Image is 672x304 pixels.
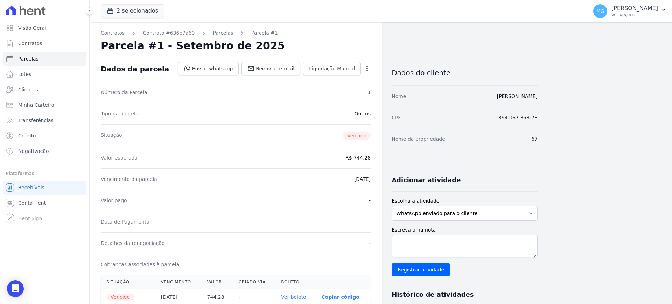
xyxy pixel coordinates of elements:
dd: Outros [354,110,371,117]
h3: Histórico de atividades [392,290,474,299]
a: Parcelas [213,29,233,37]
th: Boleto [275,275,316,289]
button: MG [PERSON_NAME] Ver opções [588,1,672,21]
a: Reenviar e-mail [241,62,300,75]
span: Crédito [18,132,36,139]
th: Situação [101,275,155,289]
th: Criado via [233,275,275,289]
dd: 67 [531,135,538,142]
dd: [DATE] [354,176,371,183]
span: Vencido [343,132,371,140]
dt: Nome da propriedade [392,135,445,142]
dt: Número da Parcela [101,89,147,96]
h3: Dados do cliente [392,69,538,77]
a: Minha Carteira [3,98,86,112]
a: Contrato #636e7a60 [143,29,195,37]
a: Transferências [3,113,86,127]
label: Escreva uma nota [392,226,538,234]
dt: Valor pago [101,197,127,204]
dt: Nome [392,93,406,100]
a: Recebíveis [3,181,86,195]
dt: Detalhes da renegociação [101,240,165,247]
input: Registrar atividade [392,263,450,276]
dd: - [369,240,371,247]
th: Vencimento [155,275,202,289]
span: Lotes [18,71,31,78]
dt: Tipo da parcela [101,110,139,117]
div: Plataformas [6,169,84,178]
dd: 394.067.358-73 [498,114,538,121]
span: Minha Carteira [18,101,54,108]
a: Ver boleto [281,294,306,300]
button: Copiar código [322,294,359,300]
span: Vencido [106,294,134,301]
span: Liquidação Manual [309,65,355,72]
dd: 1 [367,89,371,96]
div: Open Intercom Messenger [7,280,24,297]
a: Visão Geral [3,21,86,35]
span: Contratos [18,40,42,47]
span: MG [596,9,604,14]
a: Negativação [3,144,86,158]
p: Ver opções [611,12,658,17]
a: Lotes [3,67,86,81]
h3: Adicionar atividade [392,176,461,184]
a: Parcela #1 [251,29,278,37]
p: [PERSON_NAME] [611,5,658,12]
button: 2 selecionados [101,4,164,17]
span: Transferências [18,117,54,124]
dd: - [369,197,371,204]
h2: Parcela #1 - Setembro de 2025 [101,40,285,52]
dt: CPF [392,114,401,121]
span: Reenviar e-mail [256,65,294,72]
a: Clientes [3,83,86,97]
dt: Vencimento da parcela [101,176,157,183]
a: Contratos [101,29,125,37]
dt: Situação [101,132,122,140]
th: Valor [202,275,233,289]
a: Liquidação Manual [303,62,361,75]
a: Crédito [3,129,86,143]
dt: Data de Pagamento [101,218,149,225]
span: Visão Geral [18,24,46,31]
a: Enviar whatsapp [178,62,239,75]
dd: - [369,218,371,225]
dt: Valor esperado [101,154,138,161]
a: Parcelas [3,52,86,66]
label: Escolha a atividade [392,197,538,205]
nav: Breadcrumb [101,29,371,37]
span: Negativação [18,148,49,155]
span: Recebíveis [18,184,44,191]
dt: Cobranças associadas à parcela [101,261,179,268]
span: Parcelas [18,55,38,62]
dd: R$ 744,28 [345,154,371,161]
span: Conta Hent [18,199,46,206]
a: Contratos [3,36,86,50]
a: Conta Hent [3,196,86,210]
span: Clientes [18,86,38,93]
a: [PERSON_NAME] [497,93,538,99]
div: Dados da parcela [101,65,169,73]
